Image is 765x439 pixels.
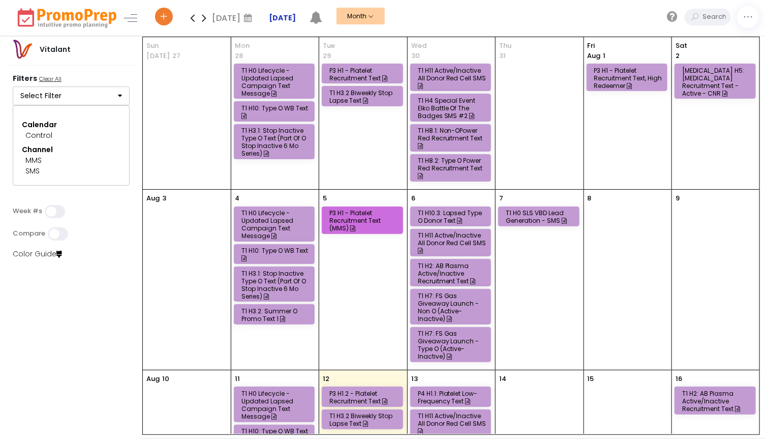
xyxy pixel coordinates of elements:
[588,374,594,384] p: 15
[676,51,680,61] p: 2
[146,41,227,51] span: Sun
[329,67,399,82] div: P3 H1 - Platelet Recruitment Text
[241,127,311,157] div: T1 H3.1: Stop Inactive Type O Text (Part of O Stop Inactive 6 mo Series)
[146,374,160,384] p: Aug
[235,374,240,384] p: 11
[329,209,399,232] div: P3 H1 - Platelet Recruitment Text (MMS)
[162,193,166,203] p: 3
[241,270,311,300] div: T1 H3.1: Stop Inactive Type O Text (Part of O Stop Inactive 6 mo Series)
[13,249,62,259] a: Color Guide
[25,155,117,166] div: MMS
[418,292,487,323] div: T1 H7: FS Gas Giveaway Launch - Non O (Active-Inactive)
[411,374,418,384] p: 13
[336,8,385,24] button: Month
[499,374,506,384] p: 14
[411,193,415,203] p: 6
[506,209,575,224] div: T1 H0 SLS VBD Lead Generation - SMS
[411,51,420,61] p: 30
[172,51,180,61] p: 27
[588,41,668,51] span: Fri
[12,39,33,60] img: vitalantlogo.png
[411,41,492,51] span: Wed
[499,51,506,61] p: 31
[22,120,120,130] div: Calendar
[212,10,255,25] div: [DATE]
[329,412,399,427] div: T1 H3.2 Biweekly Stop Lapse Text
[588,51,601,61] span: Aug
[418,330,487,360] div: T1 H7: FS Gas Giveaway Launch - Type O (Active-Inactive)
[25,130,117,141] div: Control
[588,193,592,203] p: 8
[418,412,487,435] div: T1 H11 Active/Inactive All Donor Red Cell SMS
[33,44,78,55] div: Vitalant
[418,67,487,90] div: T1 H11 Active/Inactive All Donor Red Cell SMS
[241,390,311,420] div: T1 H0 Lifecycle - Updated Lapsed Campaign Text Message
[418,97,487,120] div: T1 H4 Special Event Elko Battle of the Badges SMS #2
[13,86,130,106] button: Select Filter
[22,144,120,155] div: Channel
[418,157,487,180] div: T1 H8.2: Type O Power Red Recruitment Text
[25,166,117,177] div: SMS
[418,127,487,150] div: T1 H8.1: Non-OPower Red Recruitment Text
[323,193,327,203] p: 5
[323,51,331,61] p: 29
[499,193,503,203] p: 7
[146,51,170,61] p: [DATE]
[162,374,169,384] p: 10
[241,247,311,262] div: T1 H10: Type O WB Text
[594,67,663,90] div: P3 H1 - Platelet Recruitment Text, High Redeemer
[13,207,42,215] label: Week #s
[269,13,296,23] a: [DATE]
[418,231,487,254] div: T1 H11 Active/Inactive All Donor Red Cell SMS
[329,89,399,104] div: T1 H3.2 Biweekly Stop Lapse Text
[235,193,239,203] p: 4
[323,374,329,384] p: 12
[676,41,756,51] span: Sat
[682,67,751,97] div: [MEDICAL_DATA] H5: [MEDICAL_DATA] Recruitment Text - Active - CNR
[676,374,682,384] p: 16
[676,193,680,203] p: 9
[13,229,45,238] label: Compare
[418,262,487,285] div: T1 H2: AB Plasma Active/Inactive Recruitment Text
[588,51,606,61] p: 1
[241,104,311,120] div: T1 H10: Type O WB Text
[700,9,731,25] input: Search
[241,67,311,97] div: T1 H0 Lifecycle - Updated Lapsed Campaign Text Message
[682,390,751,413] div: T1 H2: AB Plasma Active/Inactive Recruitment Text
[499,41,579,51] span: Thu
[235,51,243,61] p: 28
[146,193,160,203] p: Aug
[13,73,37,83] strong: Filters
[329,390,399,405] div: P3 H1.2 - Platelet Recruitment Text
[241,307,311,323] div: T1 H3.2: Summer O Promo Text 1
[418,390,487,405] div: P4 H1.1: Platelet Low-Frequency Text
[418,209,487,224] div: T1 H10.3: Lapsed Type O Donor Text
[241,209,311,240] div: T1 H0 Lifecycle - Updated Lapsed Campaign Text Message
[235,41,315,51] span: Mon
[323,41,403,51] span: Tue
[39,75,62,83] u: Clear All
